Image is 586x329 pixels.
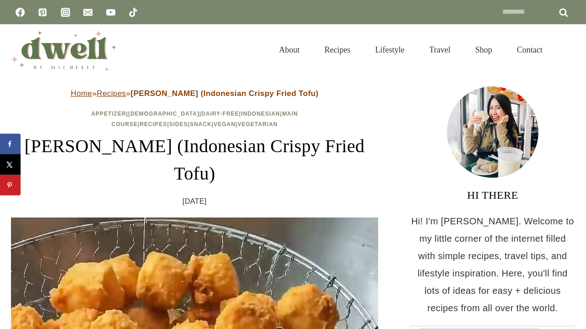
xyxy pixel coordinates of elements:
[267,34,555,66] nav: Primary Navigation
[312,34,363,66] a: Recipes
[241,111,280,117] a: Indonesian
[417,34,463,66] a: Travel
[140,121,167,127] a: Recipes
[267,34,312,66] a: About
[124,3,142,21] a: TikTok
[71,89,318,98] span: » »
[201,111,239,117] a: Dairy-Free
[79,3,97,21] a: Email
[11,3,29,21] a: Facebook
[71,89,92,98] a: Home
[169,121,188,127] a: Sides
[91,111,298,127] span: | | | | | | | | |
[183,195,207,208] time: [DATE]
[33,3,52,21] a: Pinterest
[214,121,236,127] a: Vegan
[363,34,417,66] a: Lifestyle
[11,133,378,187] h1: [PERSON_NAME] (Indonesian Crispy Fried Tofu)
[97,89,126,98] a: Recipes
[128,111,200,117] a: [DEMOGRAPHIC_DATA]
[410,212,575,317] p: Hi! I'm [PERSON_NAME]. Welcome to my little corner of the internet filled with simple recipes, tr...
[102,3,120,21] a: YouTube
[463,34,505,66] a: Shop
[410,187,575,203] h3: HI THERE
[130,89,318,98] strong: [PERSON_NAME] (Indonesian Crispy Fried Tofu)
[559,42,575,58] button: View Search Form
[91,111,126,117] a: Appetizer
[505,34,555,66] a: Contact
[190,121,212,127] a: Snack
[238,121,278,127] a: Vegetarian
[11,29,116,71] img: DWELL by michelle
[56,3,75,21] a: Instagram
